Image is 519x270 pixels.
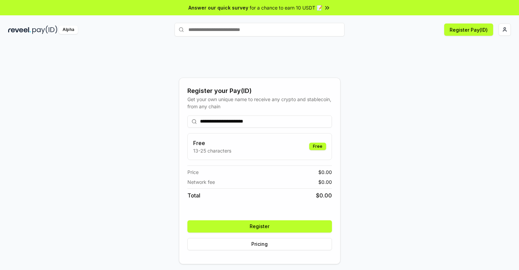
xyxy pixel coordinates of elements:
[187,96,332,110] div: Get your own unique name to receive any crypto and stablecoin, from any chain
[187,169,199,176] span: Price
[444,23,493,36] button: Register Pay(ID)
[59,26,78,34] div: Alpha
[318,178,332,186] span: $ 0.00
[187,238,332,250] button: Pricing
[187,220,332,233] button: Register
[187,86,332,96] div: Register your Pay(ID)
[250,4,322,11] span: for a chance to earn 10 USDT 📝
[32,26,57,34] img: pay_id
[309,143,326,150] div: Free
[193,139,231,147] h3: Free
[316,191,332,200] span: $ 0.00
[8,26,31,34] img: reveel_dark
[187,191,200,200] span: Total
[187,178,215,186] span: Network fee
[318,169,332,176] span: $ 0.00
[193,147,231,154] p: 13-25 characters
[188,4,248,11] span: Answer our quick survey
